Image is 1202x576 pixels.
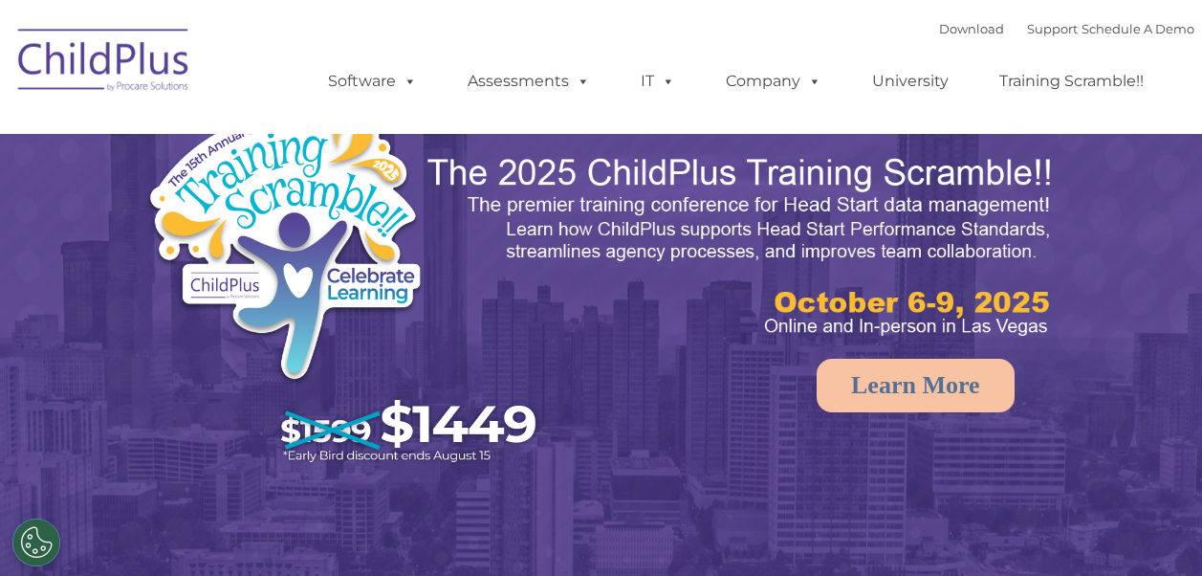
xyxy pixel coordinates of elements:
[707,62,841,100] a: Company
[980,62,1163,100] a: Training Scramble!!
[939,21,1004,36] a: Download
[309,62,436,100] a: Software
[9,15,200,111] img: ChildPlus by Procare Solutions
[622,62,694,100] a: IT
[448,62,609,100] a: Assessments
[1082,21,1194,36] a: Schedule A Demo
[1027,21,1078,36] a: Support
[939,21,1194,36] font: |
[12,519,60,566] button: Cookies Settings
[853,62,968,100] a: University
[817,359,1015,412] a: Learn More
